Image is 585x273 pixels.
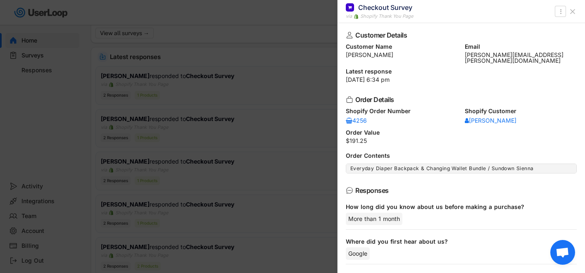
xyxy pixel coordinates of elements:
button:  [556,7,565,17]
div: Email [465,44,577,50]
div: Order Contents [346,153,577,159]
div: Responses [355,187,564,194]
a: Open chat [550,240,575,265]
div: Order Details [355,96,564,103]
div: 4256 [346,118,371,123]
img: 1156660_ecommerce_logo_shopify_icon%20%281%29.png [354,14,359,19]
div: Checkout Survey [358,3,412,12]
div: via [346,13,352,20]
div: [PERSON_NAME] [346,52,458,58]
div: Google [346,247,370,260]
div: [DATE] 6:34 pm [346,77,577,83]
div: Shopify Order Number [346,108,458,114]
div: More than 1 month [346,213,402,225]
text:  [560,7,561,16]
div: [PERSON_NAME] [465,118,516,123]
a: [PERSON_NAME] [465,116,516,125]
a: 4256 [346,116,371,125]
div: Shopify Customer [465,108,577,114]
div: How long did you know about us before making a purchase? [346,203,570,211]
div: Where did you first hear about us? [346,238,570,245]
div: Everyday Diaper Backpack & Changing Wallet Bundle / Sundown Sienna [350,165,572,172]
div: Customer Details [355,32,564,38]
div: [PERSON_NAME][EMAIL_ADDRESS][PERSON_NAME][DOMAIN_NAME] [465,52,577,64]
div: $191.25 [346,138,577,144]
div: Customer Name [346,44,458,50]
div: Shopify Thank You Page [360,13,413,20]
div: Latest response [346,69,577,74]
div: Order Value [346,130,577,135]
